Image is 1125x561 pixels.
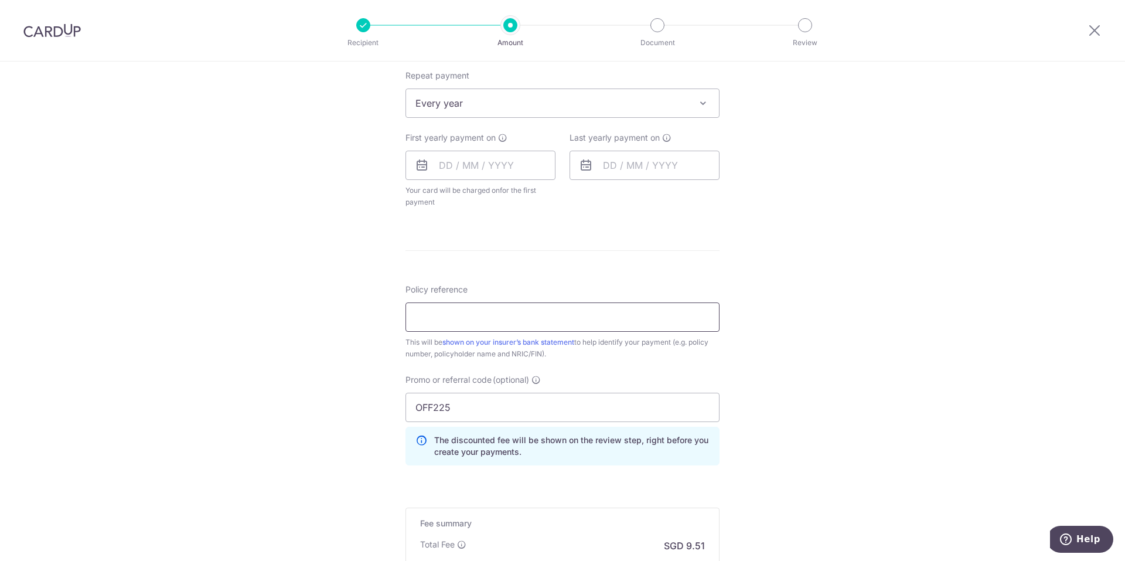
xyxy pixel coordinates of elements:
[23,23,81,38] img: CardUp
[405,336,720,360] div: This will be to help identify your payment (e.g. policy number, policyholder name and NRIC/FIN).
[405,70,469,81] label: Repeat payment
[762,37,848,49] p: Review
[405,132,496,144] span: First yearly payment on
[493,374,529,386] span: (optional)
[405,185,555,208] span: Your card will be charged on
[405,284,468,295] label: Policy reference
[442,338,574,346] a: shown on your insurer’s bank statement
[320,37,407,49] p: Recipient
[664,539,705,553] p: SGD 9.51
[406,89,719,117] span: Every year
[467,37,554,49] p: Amount
[405,374,492,386] span: Promo or referral code
[405,89,720,118] span: Every year
[434,434,710,458] p: The discounted fee will be shown on the review step, right before you create your payments.
[405,151,555,180] input: DD / MM / YYYY
[1050,526,1113,555] iframe: Opens a widget where you can find more information
[614,37,701,49] p: Document
[570,151,720,180] input: DD / MM / YYYY
[420,539,455,550] p: Total Fee
[420,518,705,529] h5: Fee summary
[570,132,660,144] span: Last yearly payment on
